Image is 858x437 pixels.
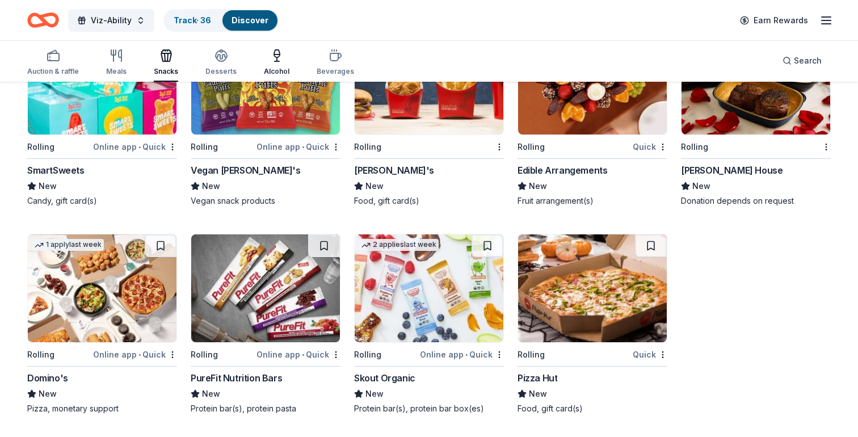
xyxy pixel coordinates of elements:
[106,67,127,76] div: Meals
[191,403,340,414] div: Protein bar(s), protein pasta
[27,234,177,414] a: Image for Domino's 1 applylast weekRollingOnline app•QuickDomino'sNewPizza, monetary support
[91,14,132,27] span: Viz-Ability
[633,140,667,154] div: Quick
[106,44,127,82] button: Meals
[27,371,68,385] div: Domino's
[191,26,340,207] a: Image for Vegan Rob'sRollingOnline app•QuickVegan [PERSON_NAME]'sNewVegan snack products
[191,234,340,342] img: Image for PureFit Nutrition Bars
[27,44,79,82] button: Auction & raffle
[692,179,710,193] span: New
[302,142,304,152] span: •
[794,54,822,68] span: Search
[256,347,340,362] div: Online app Quick
[27,7,59,33] a: Home
[465,350,468,359] span: •
[28,234,176,342] img: Image for Domino's
[27,195,177,207] div: Candy, gift card(s)
[365,179,384,193] span: New
[365,387,384,401] span: New
[264,44,289,82] button: Alcohol
[354,234,504,414] a: Image for Skout Organic2 applieslast weekRollingOnline app•QuickSkout OrganicNewProtein bar(s), p...
[529,387,547,401] span: New
[93,140,177,154] div: Online app Quick
[518,163,607,177] div: Edible Arrangements
[205,44,237,82] button: Desserts
[354,26,504,207] a: Image for Wendy'sRolling[PERSON_NAME]'sNewFood, gift card(s)
[138,142,141,152] span: •
[205,67,237,76] div: Desserts
[39,387,57,401] span: New
[681,26,831,207] a: Image for Ruth's Chris Steak House1 applylast weekRolling[PERSON_NAME] HouseNewDonation depends o...
[518,195,667,207] div: Fruit arrangement(s)
[355,234,503,342] img: Image for Skout Organic
[27,140,54,154] div: Rolling
[191,371,282,385] div: PureFit Nutrition Bars
[264,67,289,76] div: Alcohol
[138,350,141,359] span: •
[232,15,268,25] a: Discover
[420,347,504,362] div: Online app Quick
[354,403,504,414] div: Protein bar(s), protein bar box(es)
[191,234,340,414] a: Image for PureFit Nutrition BarsRollingOnline app•QuickPureFit Nutrition BarsNewProtein bar(s), p...
[32,239,104,251] div: 1 apply last week
[68,9,154,32] button: Viz-Ability
[191,140,218,154] div: Rolling
[518,348,545,362] div: Rolling
[359,239,439,251] div: 2 applies last week
[256,140,340,154] div: Online app Quick
[518,234,667,342] img: Image for Pizza Hut
[529,179,547,193] span: New
[518,371,557,385] div: Pizza Hut
[518,26,667,207] a: Image for Edible ArrangementsRollingQuickEdible ArrangementsNewFruit arrangement(s)
[27,163,85,177] div: SmartSweets
[354,195,504,207] div: Food, gift card(s)
[163,9,279,32] button: Track· 36Discover
[27,67,79,76] div: Auction & raffle
[191,195,340,207] div: Vegan snack products
[681,163,783,177] div: [PERSON_NAME] House
[27,26,177,207] a: Image for SmartSweets5 applieslast weekRollingOnline app•QuickSmartSweetsNewCandy, gift card(s)
[518,403,667,414] div: Food, gift card(s)
[317,67,354,76] div: Beverages
[733,10,815,31] a: Earn Rewards
[773,49,831,72] button: Search
[681,195,831,207] div: Donation depends on request
[27,403,177,414] div: Pizza, monetary support
[202,387,220,401] span: New
[39,179,57,193] span: New
[518,140,545,154] div: Rolling
[174,15,211,25] a: Track· 36
[27,348,54,362] div: Rolling
[317,44,354,82] button: Beverages
[518,234,667,414] a: Image for Pizza HutRollingQuickPizza HutNewFood, gift card(s)
[354,371,415,385] div: Skout Organic
[154,67,178,76] div: Snacks
[93,347,177,362] div: Online app Quick
[302,350,304,359] span: •
[354,163,434,177] div: [PERSON_NAME]'s
[154,44,178,82] button: Snacks
[633,347,667,362] div: Quick
[354,140,381,154] div: Rolling
[191,348,218,362] div: Rolling
[354,348,381,362] div: Rolling
[681,140,708,154] div: Rolling
[202,179,220,193] span: New
[191,163,301,177] div: Vegan [PERSON_NAME]'s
